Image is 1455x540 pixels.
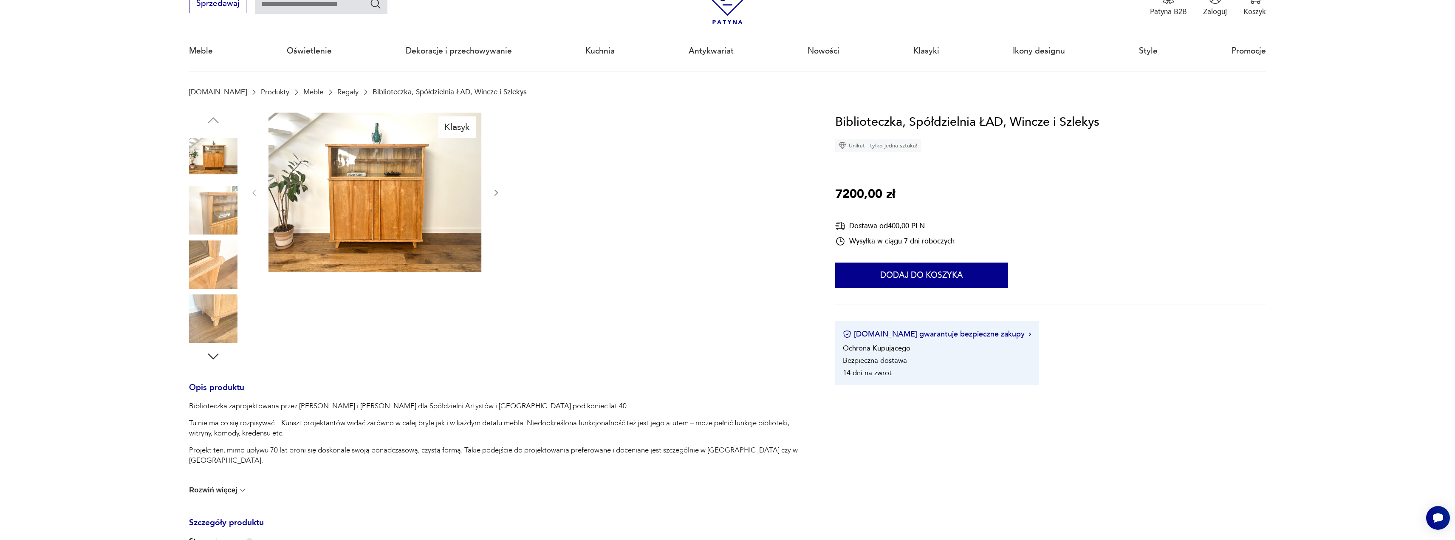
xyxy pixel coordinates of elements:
li: 14 dni na zwrot [843,368,892,378]
a: Kuchnia [585,31,615,71]
p: Koszyk [1243,7,1266,17]
a: Nowości [808,31,839,71]
p: Zaloguj [1203,7,1227,17]
button: Dodaj do koszyka [835,263,1008,288]
a: Antykwariat [689,31,734,71]
h3: Szczegóły produktu [189,520,811,537]
a: Promocje [1232,31,1266,71]
div: Unikat - tylko jedna sztuka! [835,139,921,152]
a: Sprzedawaj [189,1,246,8]
p: Projekt ten, mimo upływu 70 lat broni się doskonale swoją ponadczasową, czystą formą. Takie podej... [189,445,811,466]
a: Produkty [261,88,289,96]
a: Style [1139,31,1158,71]
li: Bezpieczna dostawa [843,356,907,365]
img: Zdjęcie produktu Biblioteczka, Spółdzielnia ŁAD, Wincze i Szlekys [189,294,237,343]
p: Patyna B2B [1150,7,1187,17]
img: Zdjęcie produktu Biblioteczka, Spółdzielnia ŁAD, Wincze i Szlekys [189,186,237,235]
div: Klasyk [438,116,476,138]
a: Meble [303,88,323,96]
h3: Opis produktu [189,385,811,401]
div: Dostawa od 400,00 PLN [835,221,955,231]
iframe: Smartsupp widget button [1426,506,1450,530]
img: Ikona diamentu [839,142,846,150]
p: Znawcy tematu wiedzą jak unikatowy jest to mebel. Nigdy nie myślałbym o jego sprzedaży, gdyby nie... [189,472,811,493]
img: Ikona dostawy [835,221,845,231]
a: Meble [189,31,213,71]
p: Biblioteczka, Spółdzielnia ŁAD, Wincze i Szlekys [373,88,526,96]
button: [DOMAIN_NAME] gwarantuje bezpieczne zakupy [843,329,1031,339]
button: Rozwiń więcej [189,486,247,495]
img: chevron down [238,486,247,495]
img: Zdjęcie produktu Biblioteczka, Spółdzielnia ŁAD, Wincze i Szlekys [268,113,481,272]
a: [DOMAIN_NAME] [189,88,247,96]
a: Ikony designu [1013,31,1065,71]
li: Ochrona Kupującego [843,343,910,353]
p: Tu nie ma co się rozpisywać... Kunszt projektantów widać zarówno w całej bryle jak i w każdym det... [189,418,811,438]
img: Zdjęcie produktu Biblioteczka, Spółdzielnia ŁAD, Wincze i Szlekys [189,132,237,181]
p: Biblioteczka zaprojektowana przez [PERSON_NAME] i [PERSON_NAME] dla Spółdzielni Artystów i [GEOGR... [189,401,811,411]
a: Klasyki [913,31,939,71]
div: Wysyłka w ciągu 7 dni roboczych [835,236,955,246]
img: Ikona strzałki w prawo [1028,332,1031,336]
h1: Biblioteczka, Spółdzielnia ŁAD, Wincze i Szlekys [835,113,1099,132]
a: Oświetlenie [287,31,332,71]
img: Zdjęcie produktu Biblioteczka, Spółdzielnia ŁAD, Wincze i Szlekys [189,240,237,289]
a: Dekoracje i przechowywanie [406,31,512,71]
a: Regały [337,88,359,96]
img: Ikona certyfikatu [843,330,851,339]
p: 7200,00 zł [835,185,895,204]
